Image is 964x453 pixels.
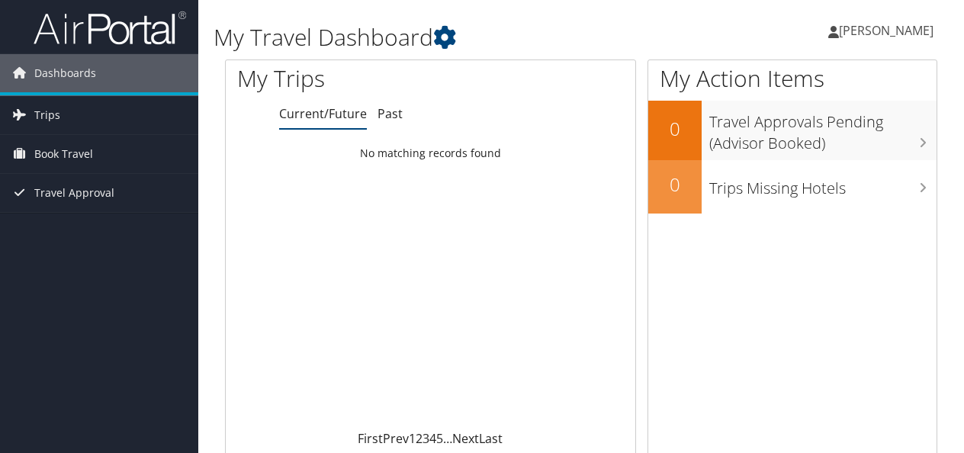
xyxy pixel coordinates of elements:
[839,22,933,39] span: [PERSON_NAME]
[648,101,937,159] a: 0Travel Approvals Pending (Advisor Booked)
[709,104,937,154] h3: Travel Approvals Pending (Advisor Booked)
[383,430,409,447] a: Prev
[648,172,702,198] h2: 0
[34,135,93,173] span: Book Travel
[828,8,949,53] a: [PERSON_NAME]
[709,170,937,199] h3: Trips Missing Hotels
[648,63,937,95] h1: My Action Items
[34,54,96,92] span: Dashboards
[358,430,383,447] a: First
[436,430,443,447] a: 5
[237,63,453,95] h1: My Trips
[416,430,423,447] a: 2
[648,160,937,214] a: 0Trips Missing Hotels
[648,116,702,142] h2: 0
[34,10,186,46] img: airportal-logo.png
[214,21,704,53] h1: My Travel Dashboard
[409,430,416,447] a: 1
[34,96,60,134] span: Trips
[279,105,367,122] a: Current/Future
[479,430,503,447] a: Last
[452,430,479,447] a: Next
[226,140,635,167] td: No matching records found
[443,430,452,447] span: …
[34,174,114,212] span: Travel Approval
[429,430,436,447] a: 4
[378,105,403,122] a: Past
[423,430,429,447] a: 3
